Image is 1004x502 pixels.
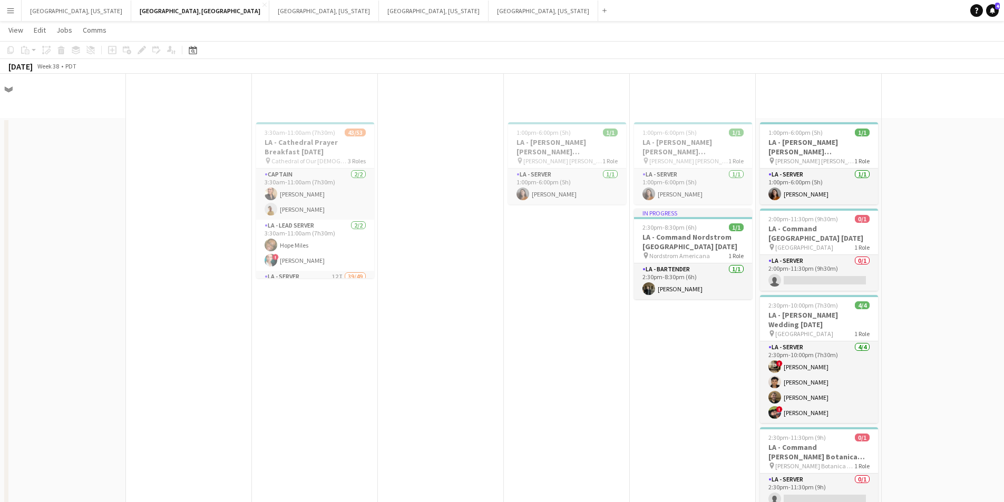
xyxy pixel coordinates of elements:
[760,310,878,329] h3: LA - [PERSON_NAME] Wedding [DATE]
[602,157,618,165] span: 1 Role
[56,25,72,35] span: Jobs
[775,243,833,251] span: [GEOGRAPHIC_DATA]
[265,129,335,136] span: 3:30am-11:00am (7h30m)
[775,157,854,165] span: [PERSON_NAME] [PERSON_NAME] Hills
[634,209,752,299] app-job-card: In progress2:30pm-8:30pm (6h)1/1LA - Command Nordstrom [GEOGRAPHIC_DATA] [DATE] Nordstrom America...
[83,25,106,35] span: Comms
[256,220,374,271] app-card-role: LA - Lead Server2/23:30am-11:00am (7h30m)Hope Miles![PERSON_NAME]
[855,434,870,441] span: 0/1
[768,129,823,136] span: 1:00pm-6:00pm (5h)
[523,157,602,165] span: [PERSON_NAME] [PERSON_NAME] Hills
[855,301,870,309] span: 4/4
[30,23,50,37] a: Edit
[728,252,744,260] span: 1 Role
[986,4,999,17] a: 4
[760,209,878,291] app-job-card: 2:00pm-11:30pm (9h30m)0/1LA - Command [GEOGRAPHIC_DATA] [DATE] [GEOGRAPHIC_DATA]1 RoleLA - Server...
[256,122,374,278] app-job-card: 3:30am-11:00am (7h30m)43/53LA - Cathedral Prayer Breakfast [DATE] Cathedral of Our [DEMOGRAPHIC_D...
[760,169,878,204] app-card-role: LA - Server1/11:00pm-6:00pm (5h)[PERSON_NAME]
[131,1,269,21] button: [GEOGRAPHIC_DATA], [GEOGRAPHIC_DATA]
[379,1,489,21] button: [GEOGRAPHIC_DATA], [US_STATE]
[35,62,61,70] span: Week 38
[634,137,752,156] h3: LA - [PERSON_NAME] [PERSON_NAME][GEOGRAPHIC_DATA] [DATE]
[603,129,618,136] span: 1/1
[775,462,854,470] span: [PERSON_NAME] Botanica Garden
[995,3,1000,9] span: 4
[256,137,374,156] h3: LA - Cathedral Prayer Breakfast [DATE]
[256,169,374,220] app-card-role: Captain2/23:30am-11:00am (7h30m)[PERSON_NAME][PERSON_NAME]
[272,254,279,260] span: !
[768,301,838,309] span: 2:30pm-10:00pm (7h30m)
[760,137,878,156] h3: LA - [PERSON_NAME] [PERSON_NAME][GEOGRAPHIC_DATA] [DATE]
[776,406,783,412] span: !
[760,341,878,423] app-card-role: LA - Server4/42:30pm-10:00pm (7h30m)![PERSON_NAME][PERSON_NAME][PERSON_NAME]![PERSON_NAME]
[345,129,366,136] span: 43/53
[79,23,111,37] a: Comms
[489,1,598,21] button: [GEOGRAPHIC_DATA], [US_STATE]
[348,157,366,165] span: 3 Roles
[4,23,27,37] a: View
[855,129,870,136] span: 1/1
[634,122,752,204] app-job-card: 1:00pm-6:00pm (5h)1/1LA - [PERSON_NAME] [PERSON_NAME][GEOGRAPHIC_DATA] [DATE] [PERSON_NAME] [PERS...
[775,330,833,338] span: [GEOGRAPHIC_DATA]
[649,157,728,165] span: [PERSON_NAME] [PERSON_NAME] Hills
[768,434,826,441] span: 2:30pm-11:30pm (9h)
[8,61,33,72] div: [DATE]
[854,157,870,165] span: 1 Role
[729,223,744,231] span: 1/1
[642,223,697,231] span: 2:30pm-8:30pm (6h)
[8,25,23,35] span: View
[271,157,348,165] span: Cathedral of Our [DEMOGRAPHIC_DATA] of the Angels
[854,243,870,251] span: 1 Role
[768,215,838,223] span: 2:00pm-11:30pm (9h30m)
[508,169,626,204] app-card-role: LA - Server1/11:00pm-6:00pm (5h)[PERSON_NAME]
[854,330,870,338] span: 1 Role
[760,122,878,204] app-job-card: 1:00pm-6:00pm (5h)1/1LA - [PERSON_NAME] [PERSON_NAME][GEOGRAPHIC_DATA] [DATE] [PERSON_NAME] [PERS...
[22,1,131,21] button: [GEOGRAPHIC_DATA], [US_STATE]
[634,232,752,251] h3: LA - Command Nordstrom [GEOGRAPHIC_DATA] [DATE]
[649,252,710,260] span: Nordstrom Americana
[760,224,878,243] h3: LA - Command [GEOGRAPHIC_DATA] [DATE]
[729,129,744,136] span: 1/1
[642,129,697,136] span: 1:00pm-6:00pm (5h)
[728,157,744,165] span: 1 Role
[65,62,76,70] div: PDT
[634,263,752,299] app-card-role: LA - Bartender1/12:30pm-8:30pm (6h)[PERSON_NAME]
[34,25,46,35] span: Edit
[508,137,626,156] h3: LA - [PERSON_NAME] [PERSON_NAME][GEOGRAPHIC_DATA] [DATE]
[855,215,870,223] span: 0/1
[508,122,626,204] app-job-card: 1:00pm-6:00pm (5h)1/1LA - [PERSON_NAME] [PERSON_NAME][GEOGRAPHIC_DATA] [DATE] [PERSON_NAME] [PERS...
[760,442,878,461] h3: LA - Command [PERSON_NAME] Botanica [DATE]
[760,255,878,291] app-card-role: LA - Server0/12:00pm-11:30pm (9h30m)
[634,209,752,217] div: In progress
[634,169,752,204] app-card-role: LA - Server1/11:00pm-6:00pm (5h)[PERSON_NAME]
[760,295,878,423] app-job-card: 2:30pm-10:00pm (7h30m)4/4LA - [PERSON_NAME] Wedding [DATE] [GEOGRAPHIC_DATA]1 RoleLA - Server4/42...
[854,462,870,470] span: 1 Role
[269,1,379,21] button: [GEOGRAPHIC_DATA], [US_STATE]
[776,360,783,367] span: !
[52,23,76,37] a: Jobs
[516,129,571,136] span: 1:00pm-6:00pm (5h)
